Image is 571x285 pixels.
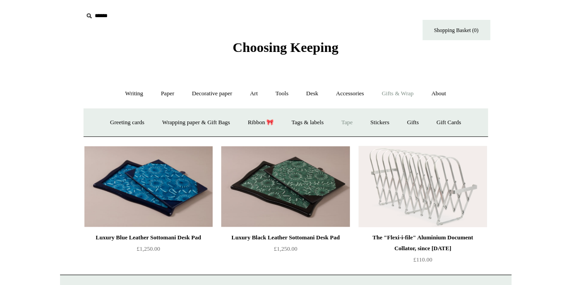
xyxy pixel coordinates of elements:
[267,82,297,106] a: Tools
[361,232,484,254] div: The "Flexi-i-file" Aluminium Document Collator, since [DATE]
[362,111,397,135] a: Stickers
[87,232,210,243] div: Luxury Blue Leather Sottomani Desk Pad
[137,245,160,252] span: £1,250.00
[399,111,427,135] a: Gifts
[423,82,454,106] a: About
[84,232,213,269] a: Luxury Blue Leather Sottomani Desk Pad £1,250.00
[221,146,349,227] a: Luxury Black Leather Sottomani Desk Pad Luxury Black Leather Sottomani Desk Pad
[333,111,361,135] a: Tape
[84,146,213,227] a: Luxury Blue Leather Sottomani Desk Pad Luxury Blue Leather Sottomani Desk Pad
[358,146,487,227] img: The "Flexi-i-file" Aluminium Document Collator, since 1941
[298,82,326,106] a: Desk
[102,111,153,135] a: Greeting cards
[358,232,487,269] a: The "Flexi-i-file" Aluminium Document Collator, since [DATE] £110.00
[422,20,490,40] a: Shopping Basket (0)
[153,82,182,106] a: Paper
[328,82,372,106] a: Accessories
[84,146,213,227] img: Luxury Blue Leather Sottomani Desk Pad
[413,256,432,263] span: £110.00
[358,146,487,227] a: The "Flexi-i-file" Aluminium Document Collator, since 1941 The "Flexi-i-file" Aluminium Document ...
[283,111,332,135] a: Tags & labels
[274,245,297,252] span: £1,250.00
[221,146,349,227] img: Luxury Black Leather Sottomani Desk Pad
[373,82,422,106] a: Gifts & Wrap
[242,82,266,106] a: Art
[428,111,469,135] a: Gift Cards
[154,111,238,135] a: Wrapping paper & Gift Bags
[232,40,338,55] span: Choosing Keeping
[232,47,338,53] a: Choosing Keeping
[117,82,151,106] a: Writing
[223,232,347,243] div: Luxury Black Leather Sottomani Desk Pad
[184,82,240,106] a: Decorative paper
[240,111,282,135] a: Ribbon 🎀
[221,232,349,269] a: Luxury Black Leather Sottomani Desk Pad £1,250.00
